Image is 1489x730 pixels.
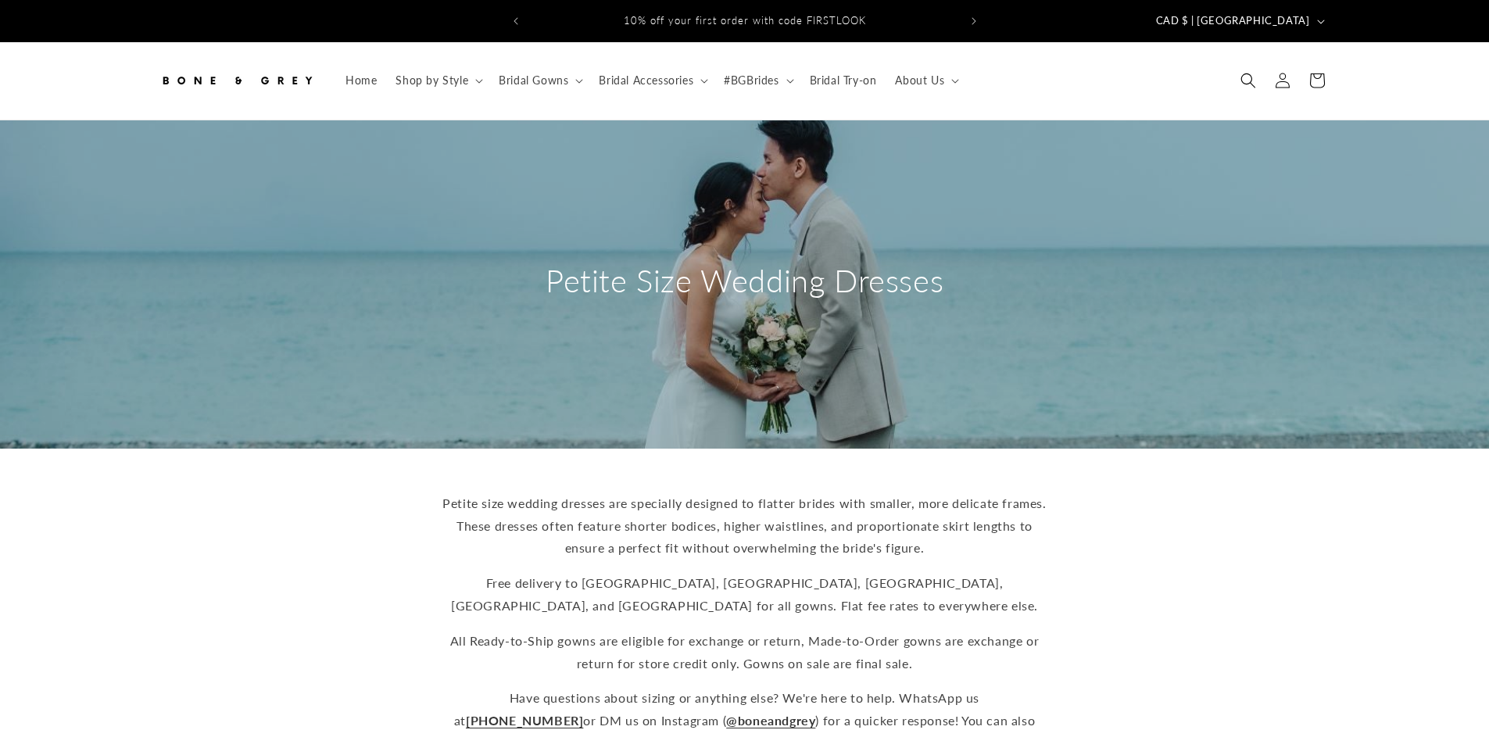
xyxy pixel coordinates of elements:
[499,6,533,36] button: Previous announcement
[489,64,589,97] summary: Bridal Gowns
[546,260,943,301] h2: Petite Size Wedding Dresses
[599,73,693,88] span: Bridal Accessories
[152,58,320,104] a: Bone and Grey Bridal
[499,73,568,88] span: Bridal Gowns
[624,14,866,27] span: 10% off your first order with code FIRSTLOOK
[886,64,965,97] summary: About Us
[440,572,1050,617] p: Free delivery to [GEOGRAPHIC_DATA], [GEOGRAPHIC_DATA], [GEOGRAPHIC_DATA], [GEOGRAPHIC_DATA], and ...
[336,64,386,97] a: Home
[724,73,779,88] span: #BGBrides
[1156,13,1310,29] span: CAD $ | [GEOGRAPHIC_DATA]
[159,63,315,98] img: Bone and Grey Bridal
[440,492,1050,560] p: Petite size wedding dresses are specially designed to flatter brides with smaller, more delicate ...
[396,73,468,88] span: Shop by Style
[466,713,583,728] a: [PHONE_NUMBER]
[345,73,377,88] span: Home
[810,73,877,88] span: Bridal Try-on
[957,6,991,36] button: Next announcement
[726,713,815,728] a: @boneandgrey
[895,73,944,88] span: About Us
[589,64,714,97] summary: Bridal Accessories
[714,64,800,97] summary: #BGBrides
[440,630,1050,675] p: All Ready-to-Ship gowns are eligible for exchange or return, Made-to-Order gowns are exchange or ...
[386,64,489,97] summary: Shop by Style
[1231,63,1265,98] summary: Search
[1147,6,1331,36] button: CAD $ | [GEOGRAPHIC_DATA]
[800,64,886,97] a: Bridal Try-on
